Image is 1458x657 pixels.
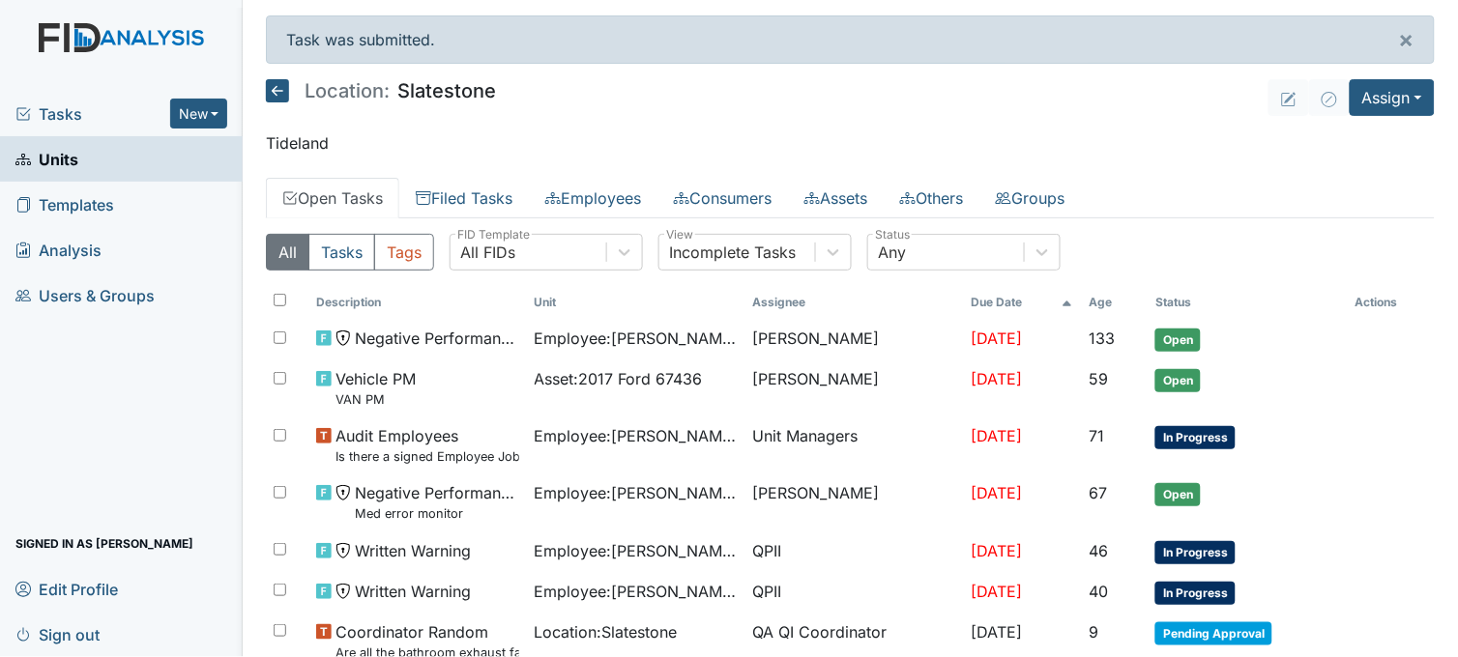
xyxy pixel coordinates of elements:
th: Toggle SortBy [1081,286,1148,319]
span: Audit Employees Is there a signed Employee Job Description in the file for the employee's current... [335,424,519,466]
span: Open [1155,483,1201,506]
span: Templates [15,189,114,219]
div: Task was submitted. [266,15,1435,64]
a: Filed Tasks [399,178,529,218]
th: Actions [1348,286,1435,319]
span: [DATE] [971,483,1022,502]
a: Consumers [657,178,788,218]
span: Sign out [15,619,100,649]
span: 133 [1089,328,1115,348]
td: QPII [745,531,964,572]
span: 40 [1089,582,1108,601]
span: Signed in as [PERSON_NAME] [15,528,193,558]
a: Tasks [15,102,170,126]
span: [DATE] [971,328,1022,348]
span: Asset : 2017 Ford 67436 [535,367,703,390]
span: Written Warning [355,580,471,603]
span: Employee : [PERSON_NAME] [535,481,738,504]
p: Tideland [266,131,1435,155]
span: 71 [1089,426,1104,445]
td: [PERSON_NAME] [745,473,964,530]
th: Assignee [745,286,964,319]
a: Groups [979,178,1081,218]
span: Analysis [15,235,102,265]
small: Med error monitor [355,504,519,523]
span: [DATE] [971,426,1022,445]
span: [DATE] [971,369,1022,388]
h5: Slatestone [266,79,496,102]
span: In Progress [1155,582,1236,605]
span: Negative Performance Review Med error monitor [355,481,519,523]
input: Toggle All Rows Selected [274,294,286,306]
span: Location: [305,81,390,100]
span: Location : Slatestone [535,620,678,643]
th: Toggle SortBy [963,286,1081,319]
span: 9 [1089,622,1098,642]
span: 46 [1089,541,1108,560]
th: Toggle SortBy [527,286,745,319]
span: [DATE] [971,582,1022,601]
a: Open Tasks [266,178,399,218]
span: Units [15,144,78,174]
small: VAN PM [335,390,416,409]
td: [PERSON_NAME] [745,359,964,416]
td: QPII [745,572,964,613]
div: Type filter [266,234,434,271]
th: Toggle SortBy [1148,286,1347,319]
span: Employee : [PERSON_NAME] Quazia [535,539,738,562]
div: Incomplete Tasks [669,241,796,264]
span: Negative Performance Review [355,327,519,350]
span: Written Warning [355,539,471,562]
span: In Progress [1155,541,1236,564]
th: Toggle SortBy [308,286,527,319]
span: Pending Approval [1155,622,1272,645]
a: Employees [529,178,657,218]
button: All [266,234,309,271]
span: Users & Groups [15,280,155,310]
button: Assign [1350,79,1435,116]
span: [DATE] [971,541,1022,560]
span: Vehicle PM VAN PM [335,367,416,409]
button: Tags [374,234,434,271]
div: All FIDs [460,241,515,264]
span: Employee : [PERSON_NAME] [535,327,738,350]
span: Edit Profile [15,574,118,604]
td: [PERSON_NAME] [745,319,964,359]
span: × [1399,25,1414,53]
span: Employee : [PERSON_NAME] [535,424,738,447]
td: Unit Managers [745,416,964,473]
span: Open [1155,369,1201,392]
span: Open [1155,328,1201,352]
span: In Progress [1155,426,1236,449]
button: New [170,99,228,129]
span: 59 [1089,369,1108,388]
span: [DATE] [971,622,1022,642]
a: Assets [788,178,884,218]
div: Any [878,241,906,264]
button: Tasks [308,234,375,271]
span: 67 [1089,483,1107,502]
span: Employee : [PERSON_NAME], Leniyah [535,580,738,603]
small: Is there a signed Employee Job Description in the file for the employee's current position? [335,447,519,466]
a: Others [884,178,979,218]
button: × [1380,16,1434,63]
